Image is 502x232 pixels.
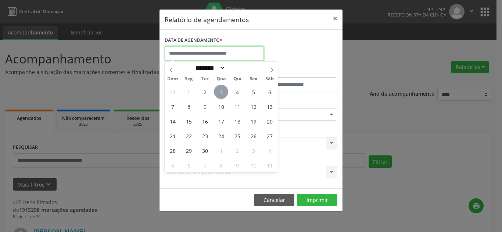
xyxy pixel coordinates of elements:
[262,85,277,99] span: Setembro 6, 2025
[246,143,261,158] span: Outubro 3, 2025
[193,64,225,72] select: Month
[230,143,244,158] span: Outubro 2, 2025
[182,129,196,143] span: Setembro 22, 2025
[253,66,337,77] label: ATÉ
[182,143,196,158] span: Setembro 29, 2025
[165,15,249,24] h5: Relatório de agendamentos
[246,99,261,114] span: Setembro 12, 2025
[246,114,261,128] span: Setembro 19, 2025
[214,129,228,143] span: Setembro 24, 2025
[198,99,212,114] span: Setembro 9, 2025
[198,85,212,99] span: Setembro 2, 2025
[262,143,277,158] span: Outubro 4, 2025
[254,194,294,206] button: Cancelar
[230,158,244,172] span: Outubro 9, 2025
[262,99,277,114] span: Setembro 13, 2025
[230,114,244,128] span: Setembro 18, 2025
[213,77,229,81] span: Qua
[165,99,180,114] span: Setembro 7, 2025
[198,114,212,128] span: Setembro 16, 2025
[181,77,197,81] span: Seg
[198,129,212,143] span: Setembro 23, 2025
[197,77,213,81] span: Ter
[262,129,277,143] span: Setembro 27, 2025
[246,85,261,99] span: Setembro 5, 2025
[229,77,245,81] span: Qui
[182,114,196,128] span: Setembro 15, 2025
[182,85,196,99] span: Setembro 1, 2025
[214,85,228,99] span: Setembro 3, 2025
[198,143,212,158] span: Setembro 30, 2025
[262,114,277,128] span: Setembro 20, 2025
[165,35,222,46] label: DATA DE AGENDAMENTO
[246,129,261,143] span: Setembro 26, 2025
[182,158,196,172] span: Outubro 6, 2025
[214,158,228,172] span: Outubro 8, 2025
[165,85,180,99] span: Agosto 31, 2025
[328,10,343,27] button: Close
[262,158,277,172] span: Outubro 11, 2025
[230,85,244,99] span: Setembro 4, 2025
[165,129,180,143] span: Setembro 21, 2025
[214,114,228,128] span: Setembro 17, 2025
[198,158,212,172] span: Outubro 7, 2025
[246,158,261,172] span: Outubro 10, 2025
[165,143,180,158] span: Setembro 28, 2025
[245,77,262,81] span: Sex
[262,77,278,81] span: Sáb
[230,129,244,143] span: Setembro 25, 2025
[225,64,250,72] input: Year
[230,99,244,114] span: Setembro 11, 2025
[214,143,228,158] span: Outubro 1, 2025
[165,77,181,81] span: Dom
[182,99,196,114] span: Setembro 8, 2025
[214,99,228,114] span: Setembro 10, 2025
[165,114,180,128] span: Setembro 14, 2025
[165,158,180,172] span: Outubro 5, 2025
[297,194,337,206] button: Imprimir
